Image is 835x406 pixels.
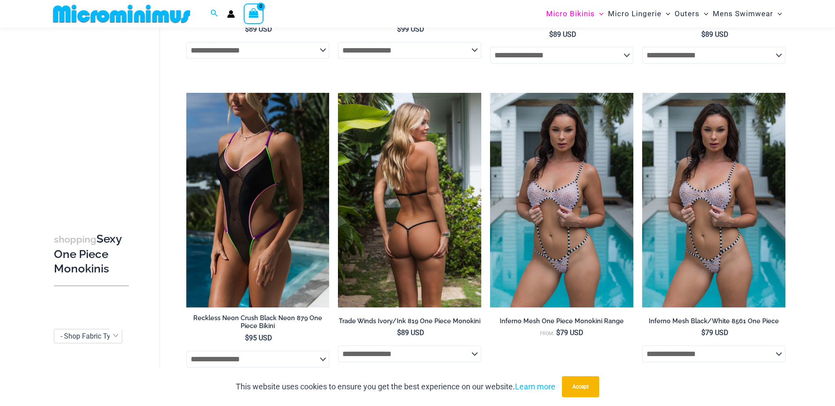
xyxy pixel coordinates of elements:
[490,317,633,328] a: Inferno Mesh One Piece Monokini Range
[701,30,705,39] span: $
[186,93,330,307] img: Reckless Neon Crush Black Neon 879 One Piece 01
[608,3,661,25] span: Micro Lingerie
[595,3,604,25] span: Menu Toggle
[54,29,133,205] iframe: TrustedSite Certified
[338,93,481,307] a: Trade Winds IvoryInk 819 One Piece 06Trade Winds IvoryInk 819 One Piece 03Trade Winds IvoryInk 81...
[490,317,633,325] h2: Inferno Mesh One Piece Monokini Range
[245,334,249,342] span: $
[186,93,330,307] a: Reckless Neon Crush Black Neon 879 One Piece 01Reckless Neon Crush Black Neon 879 One Piece 09Rec...
[711,3,784,25] a: Mens SwimwearMenu ToggleMenu Toggle
[397,328,401,337] span: $
[700,3,708,25] span: Menu Toggle
[186,314,330,334] a: Reckless Neon Crush Black Neon 879 One Piece Bikini
[556,328,583,337] bdi: 79 USD
[701,328,728,337] bdi: 79 USD
[397,25,424,33] bdi: 99 USD
[773,3,782,25] span: Menu Toggle
[543,1,786,26] nav: Site Navigation
[227,10,235,18] a: Account icon link
[397,25,401,33] span: $
[397,328,424,337] bdi: 89 USD
[549,30,576,39] bdi: 89 USD
[186,314,330,330] h2: Reckless Neon Crush Black Neon 879 One Piece Bikini
[606,3,672,25] a: Micro LingerieMenu ToggleMenu Toggle
[54,329,122,343] span: - Shop Fabric Type
[540,331,554,336] span: From:
[245,25,249,33] span: $
[60,332,118,340] span: - Shop Fabric Type
[54,232,129,276] h3: Sexy One Piece Monokinis
[701,328,705,337] span: $
[672,3,711,25] a: OutersMenu ToggleMenu Toggle
[556,328,560,337] span: $
[515,382,555,391] a: Learn more
[54,329,122,343] span: - Shop Fabric Type
[338,317,481,325] h2: Trade Winds Ivory/Ink 819 One Piece Monokini
[713,3,773,25] span: Mens Swimwear
[236,380,555,393] p: This website uses cookies to ensure you get the best experience on our website.
[562,376,599,397] button: Accept
[490,93,633,307] img: Inferno Mesh Black White 8561 One Piece 05
[675,3,700,25] span: Outers
[544,3,606,25] a: Micro BikinisMenu ToggleMenu Toggle
[546,3,595,25] span: Micro Bikinis
[490,93,633,307] a: Inferno Mesh Black White 8561 One Piece 05Inferno Mesh Olive Fuchsia 8561 One Piece 03Inferno Mes...
[701,30,728,39] bdi: 89 USD
[338,317,481,328] a: Trade Winds Ivory/Ink 819 One Piece Monokini
[245,25,272,33] bdi: 89 USD
[642,93,785,307] a: Inferno Mesh Black White 8561 One Piece 05Inferno Mesh Black White 8561 One Piece 08Inferno Mesh ...
[245,334,272,342] bdi: 95 USD
[549,30,553,39] span: $
[338,93,481,307] img: Trade Winds IvoryInk 819 One Piece 03
[210,8,218,19] a: Search icon link
[642,317,785,328] a: Inferno Mesh Black/White 8561 One Piece
[642,317,785,325] h2: Inferno Mesh Black/White 8561 One Piece
[50,4,194,24] img: MM SHOP LOGO FLAT
[661,3,670,25] span: Menu Toggle
[244,4,264,24] a: View Shopping Cart, empty
[642,93,785,307] img: Inferno Mesh Black White 8561 One Piece 05
[54,234,96,245] span: shopping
